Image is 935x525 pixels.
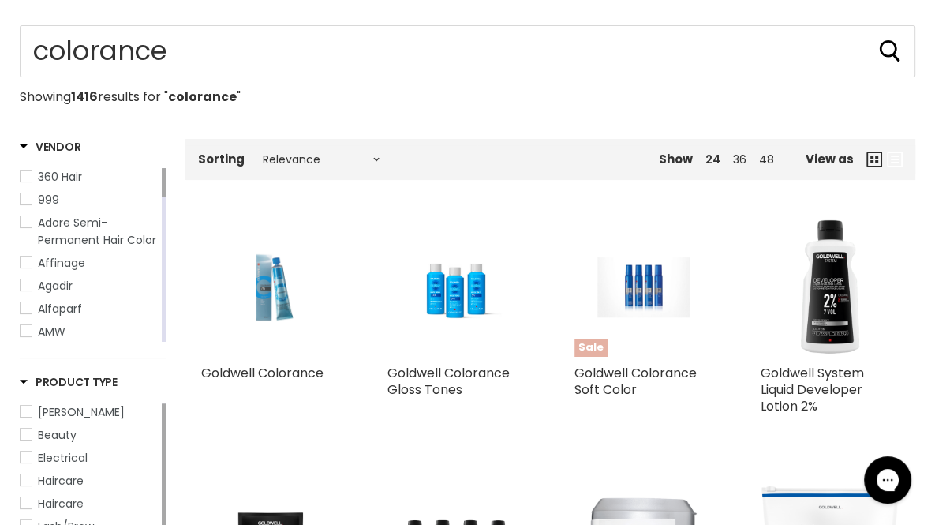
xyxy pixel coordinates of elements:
a: 36 [733,152,746,167]
a: Electrical [20,449,159,467]
a: Agadir [20,277,159,294]
a: Alfaparf [20,300,159,317]
span: Electrical [38,450,88,466]
a: Goldwell Colorance [201,218,340,357]
a: Goldwell System Liquid Developer Lotion 2% [761,364,864,415]
span: Show [659,151,693,167]
span: 360 Hair [38,169,82,185]
strong: 1416 [71,88,98,106]
span: [PERSON_NAME] [38,404,125,420]
span: Affinage [38,255,85,271]
a: Barber [20,403,159,421]
span: Beauty [38,427,77,443]
a: Beauty [20,426,159,444]
a: Goldwell Colorance Soft ColorSale [574,218,713,357]
h3: Vendor [20,139,80,155]
a: Goldwell Colorance Soft Color [574,364,697,399]
img: Goldwell Colorance Soft Color [597,218,690,357]
a: Goldwell Colorance Gloss Tones [387,218,526,357]
a: Haircare [20,472,159,489]
a: Haircare [20,495,159,512]
a: Goldwell Colorance [201,364,324,382]
img: Goldwell Colorance [224,218,317,357]
a: 999 [20,191,159,208]
h3: Product Type [20,374,118,390]
a: AMW [20,323,159,340]
a: 48 [759,152,774,167]
a: Affinage [20,254,159,272]
span: Alfaparf [38,301,82,317]
span: Agadir [38,278,73,294]
a: Adore Semi-Permanent Hair Color [20,214,159,249]
strong: colorance [168,88,237,106]
p: Showing results for " " [20,90,915,104]
img: Goldwell System Liquid Developer Lotion 2% [761,218,899,357]
input: Search [20,25,915,77]
span: View as [806,152,854,166]
a: Goldwell Colorance Gloss Tones [387,364,510,399]
span: Haircare [38,473,84,489]
span: 999 [38,192,59,208]
span: Haircare [38,496,84,512]
img: Goldwell Colorance Gloss Tones [387,242,526,333]
span: Adore Semi-Permanent Hair Color [38,215,156,248]
iframe: Gorgias live chat messenger [856,451,919,509]
form: Product [20,25,915,77]
a: 360 Hair [20,168,159,186]
label: Sorting [198,152,245,166]
a: 24 [705,152,720,167]
span: Sale [574,339,608,357]
button: Search [877,39,903,64]
span: AMW [38,324,65,339]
